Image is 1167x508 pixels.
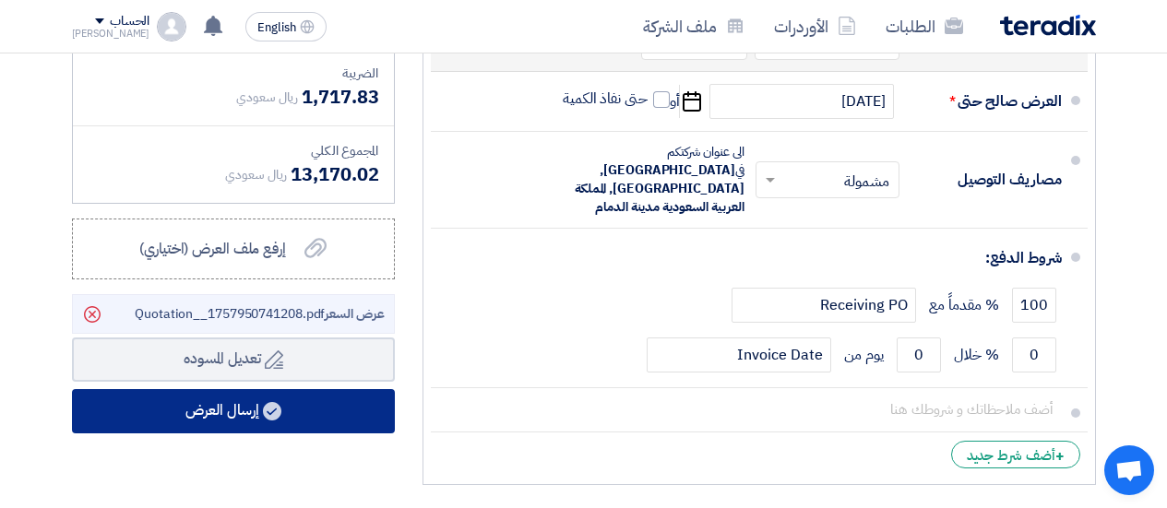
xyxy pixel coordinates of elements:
[291,160,378,188] span: 13,170.02
[575,160,744,217] span: [GEOGRAPHIC_DATA], [GEOGRAPHIC_DATA], المملكة العربية السعودية مدينة الدمام
[1000,15,1096,36] img: Teradix logo
[139,238,286,260] span: إرفع ملف العرض (اختياري)
[157,12,186,41] img: profile_test.png
[732,288,916,323] input: payment-term-2
[954,346,999,364] span: % خلال
[542,143,744,217] div: الى عنوان شركتكم في
[670,92,680,111] span: أو
[460,236,1062,280] div: شروط الدفع:
[759,5,871,48] a: الأوردرات
[325,304,384,324] span: عرض السعر
[225,165,287,184] span: ريال سعودي
[110,14,149,30] div: الحساب
[929,296,998,314] span: % مقدماً مع
[88,141,379,160] div: المجموع الكلي
[236,88,298,107] span: ريال سعودي
[897,337,941,372] input: payment-term-2
[245,12,327,41] button: English
[1055,445,1065,467] span: +
[914,79,1062,124] div: العرض صالح حتى
[844,346,884,364] span: يوم من
[257,21,296,34] span: English
[72,337,395,382] button: تعديل المسوده
[72,29,150,39] div: [PERSON_NAME]
[871,5,978,48] a: الطلبات
[647,337,831,372] input: payment-term-2
[1104,445,1154,495] div: Open chat
[302,83,378,111] span: 1,717.83
[1012,288,1056,323] input: payment-term-1
[628,5,759,48] a: ملف الشركة
[88,64,379,83] div: الضريبة
[914,158,1062,202] div: مصاريف التوصيل
[709,84,894,119] input: سنة-شهر-يوم
[135,304,384,324] span: Quotation__1757950741208.pdf
[72,389,395,433] button: إرسال العرض
[446,392,1062,427] input: أضف ملاحظاتك و شروطك هنا
[1012,337,1056,372] input: payment-term-2
[951,441,1080,468] div: أضف شرط جديد
[563,89,670,108] label: حتى نفاذ الكمية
